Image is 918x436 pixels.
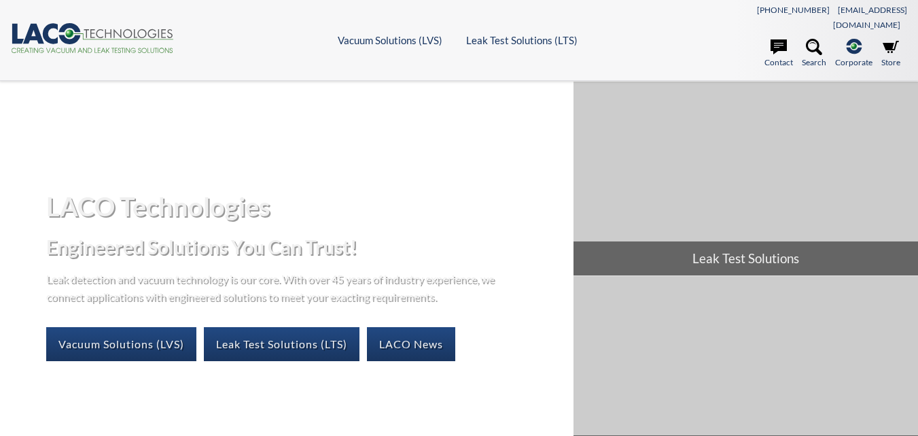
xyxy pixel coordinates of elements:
[802,39,826,69] a: Search
[757,5,830,15] a: [PHONE_NUMBER]
[835,56,872,69] span: Corporate
[573,82,918,275] a: Leak Test Solutions
[46,190,563,223] h1: LACO Technologies
[466,34,578,46] a: Leak Test Solutions (LTS)
[204,327,359,361] a: Leak Test Solutions (LTS)
[833,5,907,30] a: [EMAIL_ADDRESS][DOMAIN_NAME]
[46,235,563,260] h2: Engineered Solutions You Can Trust!
[46,327,196,361] a: Vacuum Solutions (LVS)
[573,241,918,275] span: Leak Test Solutions
[338,34,442,46] a: Vacuum Solutions (LVS)
[367,327,455,361] a: LACO News
[881,39,900,69] a: Store
[764,39,793,69] a: Contact
[46,270,501,305] p: Leak detection and vacuum technology is our core. With over 45 years of industry experience, we c...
